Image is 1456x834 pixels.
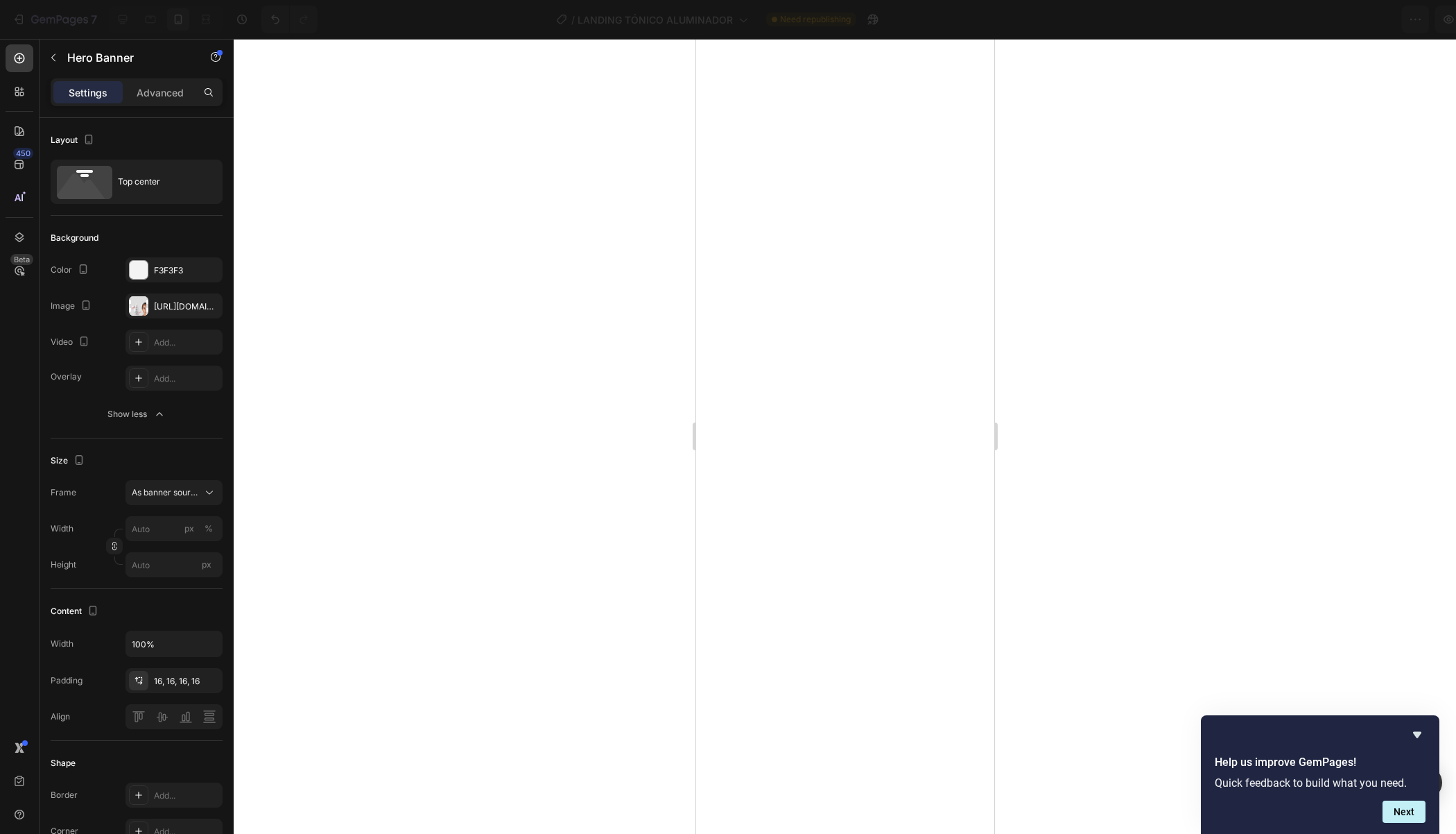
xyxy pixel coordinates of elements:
[51,452,87,470] div: Size
[1409,726,1425,743] button: Hide survey
[10,254,33,265] div: Beta
[1376,12,1410,27] div: Publish
[51,297,94,316] div: Image
[132,486,200,499] span: As banner source
[154,373,219,385] div: Add...
[154,675,219,688] div: 16, 16, 16, 16
[125,516,223,541] input: px%
[571,12,575,27] span: /
[154,264,219,277] div: F3F3F3
[51,371,82,383] div: Overlay
[578,12,733,27] span: LANDING TÓNICO ALUMINADOR
[205,522,213,535] div: %
[51,757,76,769] div: Shape
[51,232,98,244] div: Background
[51,486,76,499] label: Frame
[696,39,994,834] iframe: Design area
[6,6,103,33] button: 7
[1215,754,1425,771] h2: Help us improve GemPages!
[67,49,185,66] p: Hero Banner
[1324,14,1347,26] span: Save
[69,85,107,100] p: Settings
[51,638,73,650] div: Width
[118,166,202,198] div: Top center
[51,522,73,535] label: Width
[125,480,223,505] button: As banner source
[154,337,219,349] div: Add...
[202,559,211,570] span: px
[1364,6,1422,33] button: Publish
[1215,776,1425,790] p: Quick feedback to build what you need.
[125,552,223,577] input: px
[200,520,217,537] button: px
[51,710,70,723] div: Align
[181,520,198,537] button: %
[154,300,219,313] div: [URL][DOMAIN_NAME]
[51,333,92,352] div: Video
[1174,6,1307,33] button: 1 product assigned
[184,522,194,535] div: px
[137,85,184,100] p: Advanced
[1383,801,1425,823] button: Next question
[51,261,92,280] div: Color
[91,11,97,28] p: 7
[51,674,83,687] div: Padding
[51,602,101,621] div: Content
[107,407,166,421] div: Show less
[51,402,223,427] button: Show less
[261,6,318,33] div: Undo/Redo
[51,789,78,801] div: Border
[154,790,219,802] div: Add...
[1312,6,1358,33] button: Save
[13,148,33,159] div: 450
[51,559,76,571] label: Height
[126,631,222,656] input: Auto
[1215,726,1425,823] div: Help us improve GemPages!
[780,13,851,26] span: Need republishing
[51,131,97,150] div: Layout
[1186,12,1276,27] span: 1 product assigned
